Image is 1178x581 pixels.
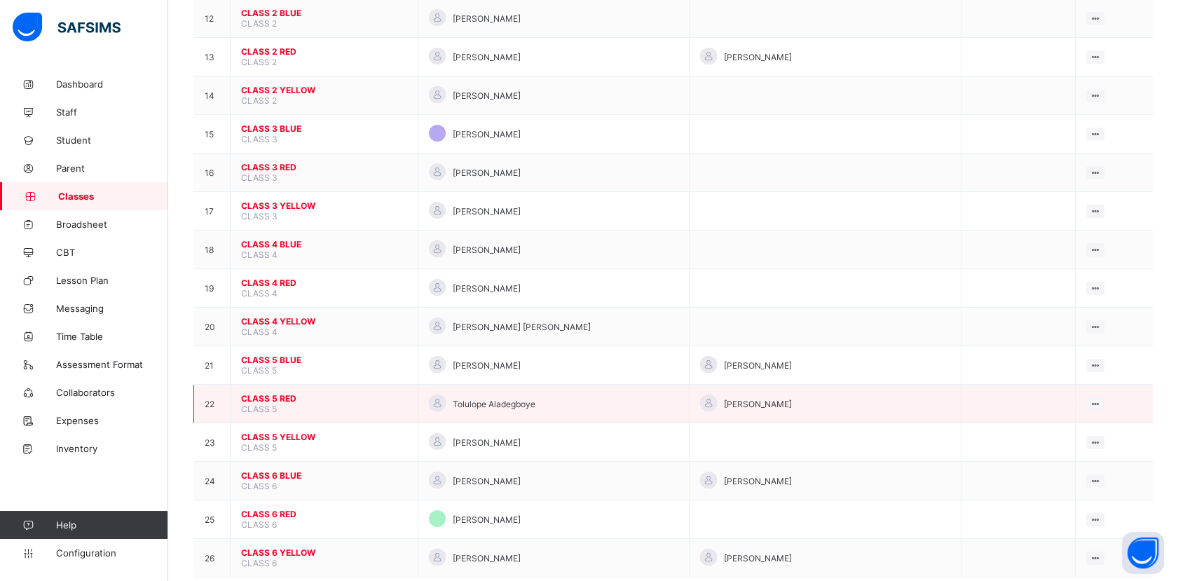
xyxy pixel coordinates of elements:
[1122,532,1164,574] button: Open asap
[241,365,277,376] span: CLASS 5
[56,331,168,342] span: Time Table
[241,509,407,519] span: CLASS 6 RED
[58,191,168,202] span: Classes
[724,52,792,62] span: [PERSON_NAME]
[241,46,407,57] span: CLASS 2 RED
[194,346,231,385] td: 21
[241,355,407,365] span: CLASS 5 BLUE
[241,519,277,530] span: CLASS 6
[56,163,168,174] span: Parent
[56,219,168,230] span: Broadsheet
[194,192,231,231] td: 17
[241,134,278,144] span: CLASS 3
[194,153,231,192] td: 16
[241,239,407,250] span: CLASS 4 BLUE
[453,399,535,409] span: Tolulope Aladegboye
[194,269,231,308] td: 19
[453,168,521,178] span: [PERSON_NAME]
[241,316,407,327] span: CLASS 4 YELLOW
[194,539,231,577] td: 26
[194,500,231,539] td: 25
[241,547,407,558] span: CLASS 6 YELLOW
[56,247,168,258] span: CBT
[194,423,231,462] td: 23
[724,360,792,371] span: [PERSON_NAME]
[56,359,168,370] span: Assessment Format
[194,231,231,269] td: 18
[56,275,168,286] span: Lesson Plan
[241,432,407,442] span: CLASS 5 YELLOW
[241,172,278,183] span: CLASS 3
[241,278,407,288] span: CLASS 4 RED
[241,481,277,491] span: CLASS 6
[241,442,277,453] span: CLASS 5
[56,415,168,426] span: Expenses
[194,308,231,346] td: 20
[56,135,168,146] span: Student
[241,470,407,481] span: CLASS 6 BLUE
[56,443,168,454] span: Inventory
[453,553,521,563] span: [PERSON_NAME]
[194,115,231,153] td: 15
[194,76,231,115] td: 14
[241,288,278,299] span: CLASS 4
[56,107,168,118] span: Staff
[241,18,277,29] span: CLASS 2
[241,57,277,67] span: CLASS 2
[241,558,277,568] span: CLASS 6
[724,399,792,409] span: [PERSON_NAME]
[453,514,521,525] span: [PERSON_NAME]
[453,206,521,217] span: [PERSON_NAME]
[453,437,521,448] span: [PERSON_NAME]
[56,78,168,90] span: Dashboard
[241,211,278,221] span: CLASS 3
[453,322,591,332] span: [PERSON_NAME] [PERSON_NAME]
[453,90,521,101] span: [PERSON_NAME]
[453,283,521,294] span: [PERSON_NAME]
[241,250,278,260] span: CLASS 4
[241,327,278,337] span: CLASS 4
[724,553,792,563] span: [PERSON_NAME]
[453,13,521,24] span: [PERSON_NAME]
[194,385,231,423] td: 22
[241,200,407,211] span: CLASS 3 YELLOW
[194,462,231,500] td: 24
[56,519,167,531] span: Help
[241,85,407,95] span: CLASS 2 YELLOW
[241,123,407,134] span: CLASS 3 BLUE
[453,476,521,486] span: [PERSON_NAME]
[453,129,521,139] span: [PERSON_NAME]
[241,95,277,106] span: CLASS 2
[56,547,167,559] span: Configuration
[724,476,792,486] span: [PERSON_NAME]
[13,13,121,42] img: safsims
[241,393,407,404] span: CLASS 5 RED
[453,245,521,255] span: [PERSON_NAME]
[241,162,407,172] span: CLASS 3 RED
[241,404,277,414] span: CLASS 5
[453,52,521,62] span: [PERSON_NAME]
[194,38,231,76] td: 13
[56,387,168,398] span: Collaborators
[56,303,168,314] span: Messaging
[453,360,521,371] span: [PERSON_NAME]
[241,8,407,18] span: CLASS 2 BLUE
